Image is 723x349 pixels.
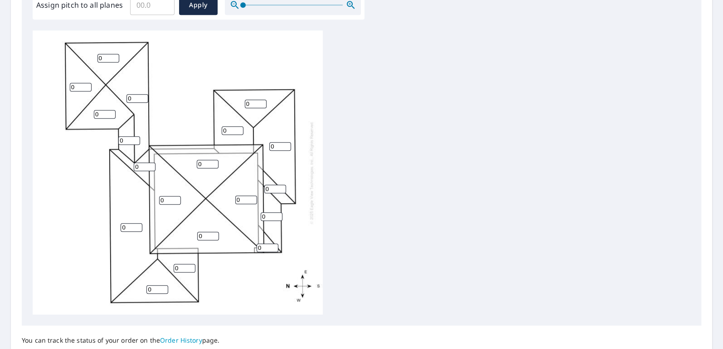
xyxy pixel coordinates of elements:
[22,336,265,344] p: You can track the status of your order on the page.
[160,336,202,344] a: Order History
